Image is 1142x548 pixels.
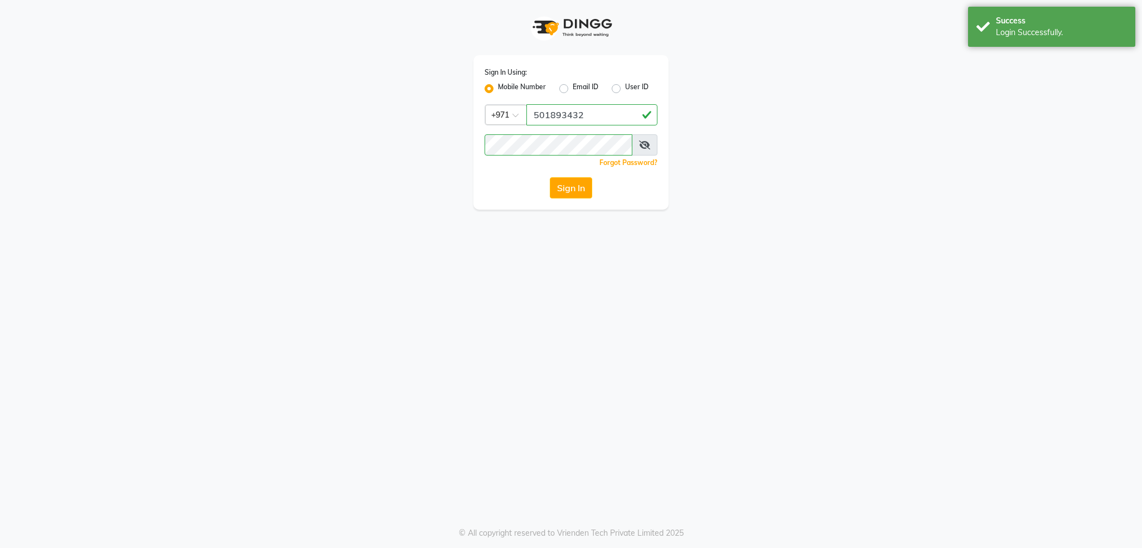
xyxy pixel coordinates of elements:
[599,158,657,167] a: Forgot Password?
[526,104,657,125] input: Username
[526,11,616,44] img: logo1.svg
[485,67,527,77] label: Sign In Using:
[625,82,649,95] label: User ID
[485,134,632,156] input: Username
[996,27,1127,38] div: Login Successfully.
[498,82,546,95] label: Mobile Number
[550,177,592,198] button: Sign In
[573,82,598,95] label: Email ID
[996,15,1127,27] div: Success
